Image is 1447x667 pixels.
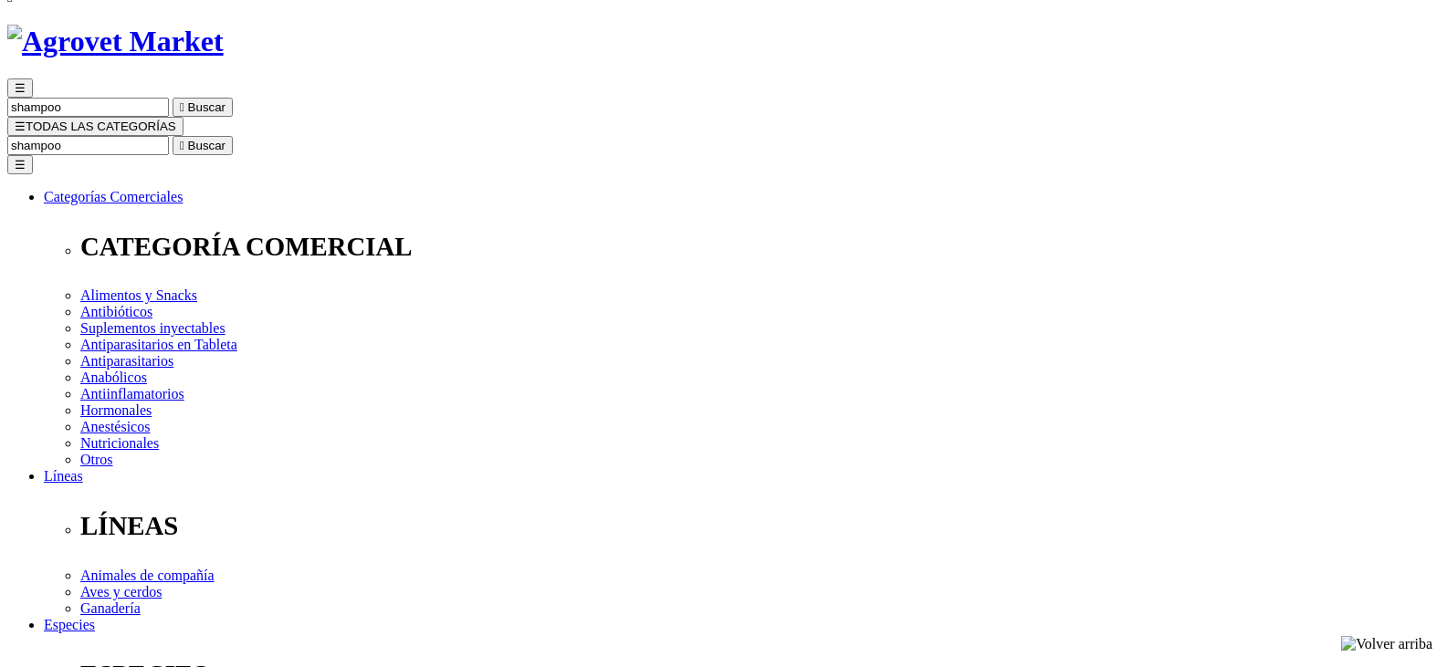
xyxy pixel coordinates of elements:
a: Nutricionales [80,435,159,451]
a: Antibióticos [80,304,152,319]
a: Suplementos inyectables [80,320,225,336]
span: Buscar [188,139,225,152]
button:  Buscar [173,136,233,155]
a: Antiparasitarios en Tableta [80,337,237,352]
a: Antiparasitarios [80,353,173,369]
a: Otros [80,452,113,467]
span: Buscar [188,100,225,114]
button: ☰ [7,155,33,174]
a: Anestésicos [80,419,150,434]
button: ☰TODAS LAS CATEGORÍAS [7,117,183,136]
span: ☰ [15,81,26,95]
i:  [180,100,184,114]
p: LÍNEAS [80,511,1440,541]
p: CATEGORÍA COMERCIAL [80,232,1440,262]
button:  Buscar [173,98,233,117]
iframe: Brevo live chat [9,469,315,658]
a: Antiinflamatorios [80,386,184,401]
a: Alimentos y Snacks [80,287,197,303]
button: ☰ [7,78,33,98]
a: Categorías Comerciales [44,189,183,204]
input: Buscar [7,98,169,117]
i:  [180,139,184,152]
input: Buscar [7,136,169,155]
a: Hormonales [80,402,152,418]
img: Volver arriba [1341,636,1432,652]
img: Agrovet Market [7,25,224,58]
a: Anabólicos [80,370,147,385]
span: ☰ [15,120,26,133]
